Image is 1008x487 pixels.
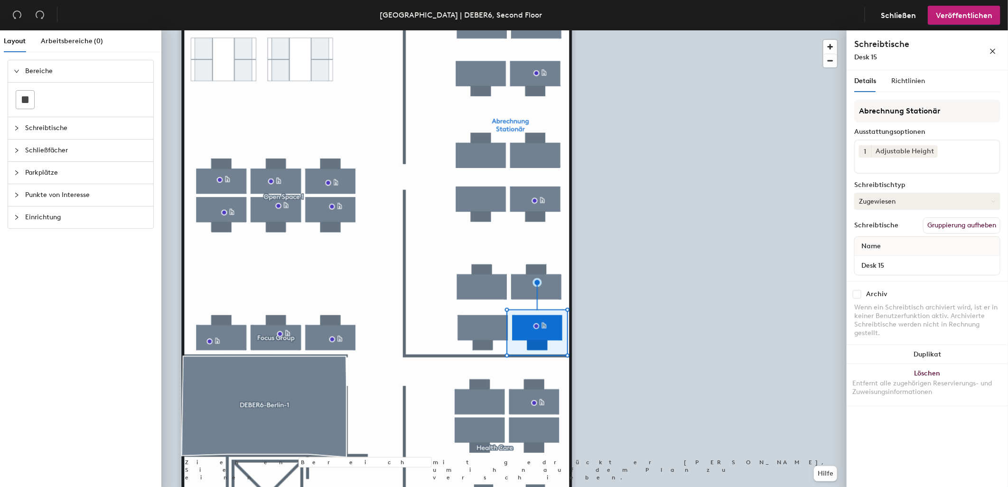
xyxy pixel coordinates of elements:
[14,68,19,74] span: expanded
[866,290,887,298] div: Archiv
[923,217,1000,234] button: Gruppierung aufheben
[380,9,542,21] div: [GEOGRAPHIC_DATA] | DEBER6, Second Floor
[989,48,996,55] span: close
[871,145,938,158] div: Adjustable Height
[25,140,148,161] span: Schließfächer
[854,128,1000,136] div: Ausstattungsoptionen
[41,37,103,45] span: Arbeitsbereiche (0)
[857,259,998,272] input: Unbenannter Schreibtisch
[12,10,22,19] span: undo
[4,37,26,45] span: Layout
[854,181,1000,189] div: Schreibtischtyp
[14,215,19,220] span: collapsed
[864,147,867,157] span: 1
[14,125,19,131] span: collapsed
[854,222,898,229] div: Schreibtische
[847,345,1008,364] button: Duplikat
[854,53,877,61] span: Desk 15
[857,238,886,255] span: Name
[881,11,916,20] span: Schließen
[854,303,1000,337] div: Wenn ein Schreibtisch archiviert wird, ist er in keiner Benutzerfunktion aktiv. Archivierte Schre...
[25,117,148,139] span: Schreibtische
[14,192,19,198] span: collapsed
[25,162,148,184] span: Parkplätze
[14,148,19,153] span: collapsed
[25,184,148,206] span: Punkte von Interesse
[854,38,959,50] h4: Schreibtische
[936,11,992,20] span: Veröffentlichen
[891,77,925,85] span: Richtlinien
[30,6,49,25] button: Wiederherstellen (⌘ + ⇧ + Z)
[854,193,1000,210] button: Zugewiesen
[854,77,876,85] span: Details
[14,170,19,176] span: collapsed
[814,466,837,481] button: Hilfe
[847,364,1008,406] button: Löschen
[25,60,148,82] span: Bereiche
[8,6,27,25] button: Rückgängig (⌘ + Z)
[25,206,148,228] span: Einrichtung
[852,379,1002,396] div: Entfernt alle zugehörigen Reservierungs- und Zuweisungsinformationen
